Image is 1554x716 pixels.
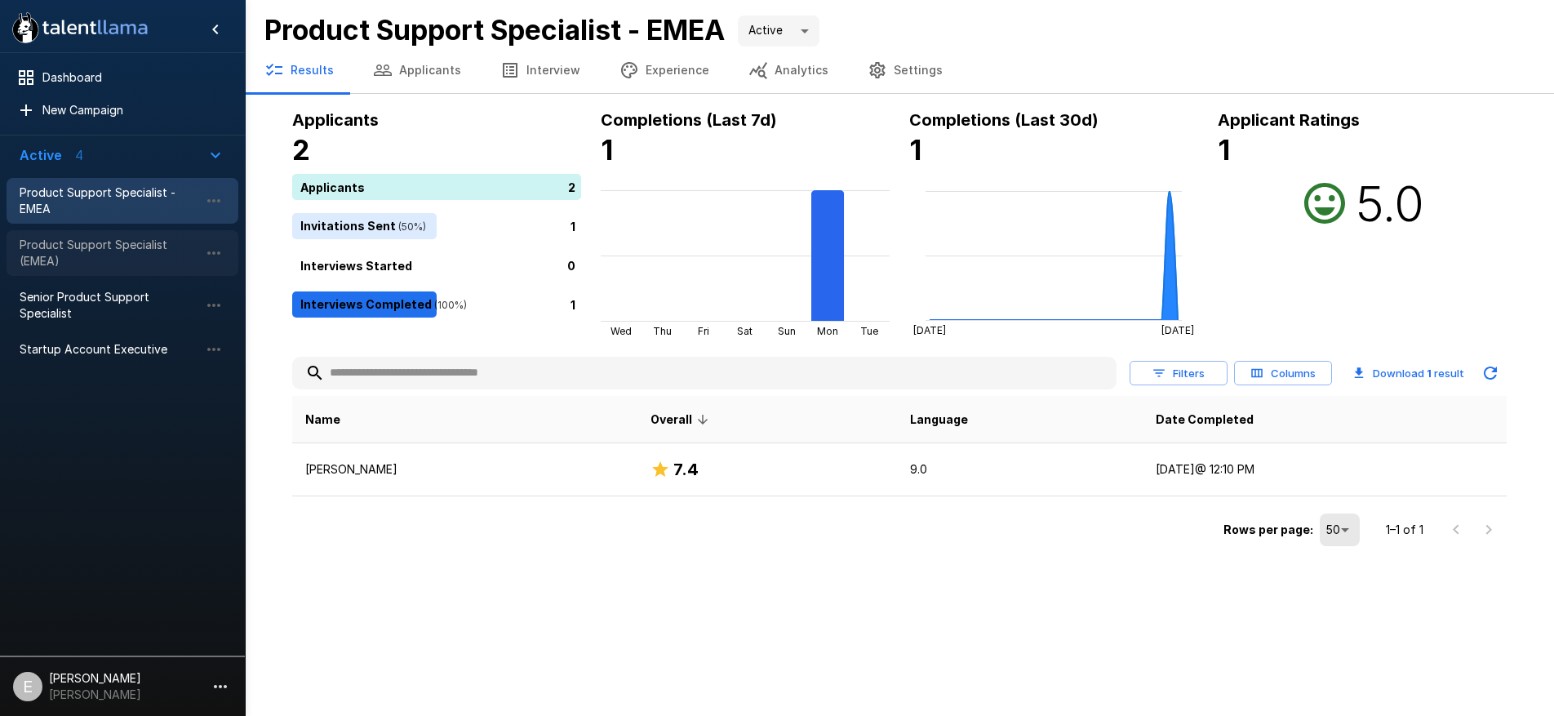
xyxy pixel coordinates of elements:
[1161,324,1194,336] tspan: [DATE]
[264,13,725,47] b: Product Support Specialist - EMEA
[1320,514,1360,546] div: 50
[600,47,729,93] button: Experience
[673,456,699,483] h6: 7.4
[1156,410,1254,429] span: Date Completed
[292,133,310,167] b: 2
[817,325,838,337] tspan: Mon
[481,47,600,93] button: Interview
[305,410,340,429] span: Name
[860,325,878,337] tspan: Tue
[910,461,1130,478] p: 9.0
[909,133,921,167] b: 1
[698,325,709,337] tspan: Fri
[1386,522,1423,538] p: 1–1 of 1
[1356,174,1424,233] h2: 5.0
[1130,361,1228,386] button: Filters
[738,16,819,47] div: Active
[1218,110,1360,130] b: Applicant Ratings
[1474,357,1507,389] button: Updated Today - 6:44 AM
[738,325,753,337] tspan: Sat
[610,325,632,337] tspan: Wed
[567,256,575,274] p: 0
[848,47,962,93] button: Settings
[650,410,713,429] span: Overall
[653,325,672,337] tspan: Thu
[1218,133,1230,167] b: 1
[568,178,575,195] p: 2
[913,324,946,336] tspan: [DATE]
[601,110,777,130] b: Completions (Last 7d)
[909,110,1099,130] b: Completions (Last 30d)
[601,133,613,167] b: 1
[292,110,379,130] b: Applicants
[571,217,575,234] p: 1
[1143,443,1507,496] td: [DATE] @ 12:10 PM
[729,47,848,93] button: Analytics
[1223,522,1313,538] p: Rows per page:
[305,461,624,478] p: [PERSON_NAME]
[353,47,481,93] button: Applicants
[1427,367,1432,380] b: 1
[1347,357,1471,389] button: Download 1 result
[245,47,353,93] button: Results
[571,296,575,313] p: 1
[1234,361,1332,386] button: Columns
[910,410,968,429] span: Language
[778,325,796,337] tspan: Sun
